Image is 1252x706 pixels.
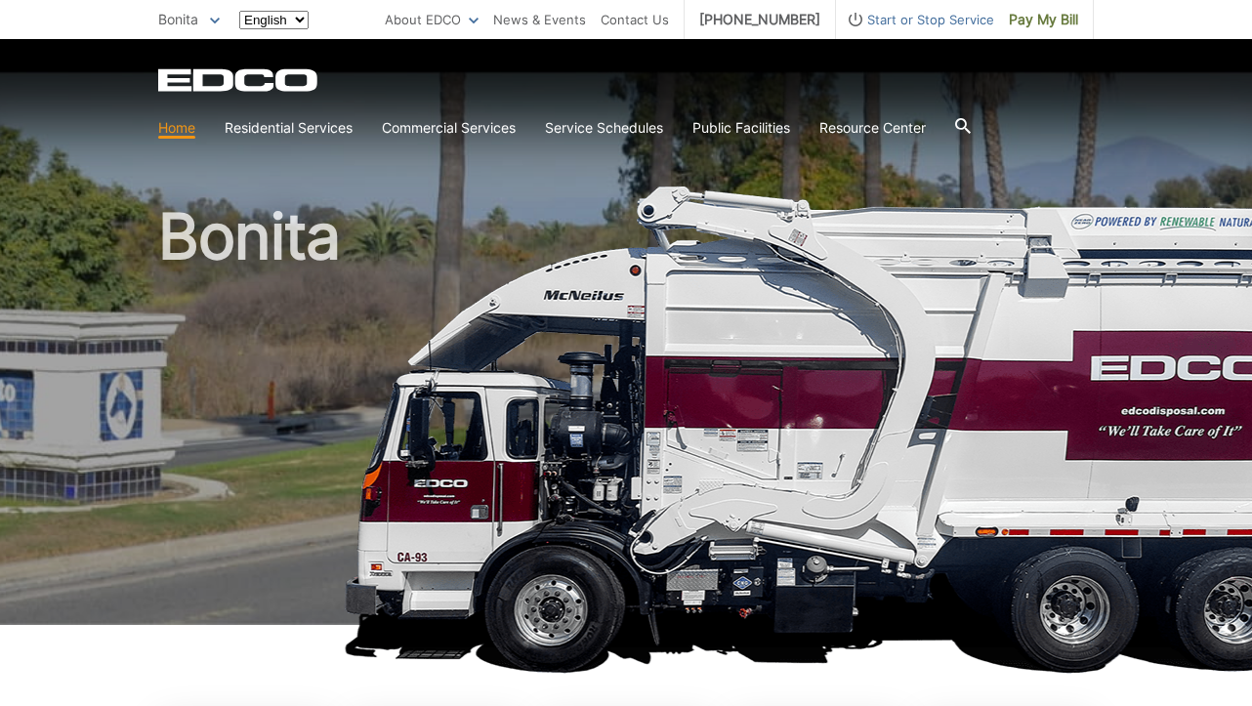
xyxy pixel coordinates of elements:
[239,11,309,29] select: Select a language
[158,117,195,139] a: Home
[385,9,479,30] a: About EDCO
[225,117,353,139] a: Residential Services
[819,117,926,139] a: Resource Center
[158,68,320,92] a: EDCD logo. Return to the homepage.
[545,117,663,139] a: Service Schedules
[158,205,1094,634] h1: Bonita
[493,9,586,30] a: News & Events
[601,9,669,30] a: Contact Us
[692,117,790,139] a: Public Facilities
[1009,9,1078,30] span: Pay My Bill
[382,117,516,139] a: Commercial Services
[158,11,198,27] span: Bonita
